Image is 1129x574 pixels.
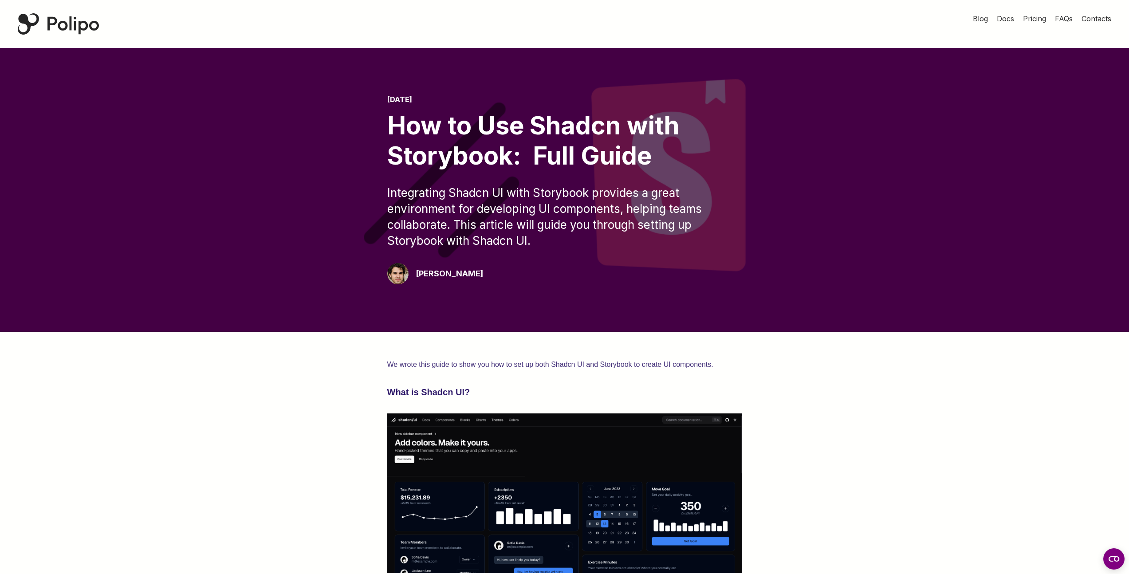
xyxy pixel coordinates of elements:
div: How to Use Shadcn with Storybook: Full Guide [387,111,742,170]
img: Giorgio Pari Polipo [387,263,409,284]
img: Shadcn UI [387,413,742,573]
a: Pricing [1023,13,1046,24]
a: Docs [997,13,1014,24]
span: Docs [997,14,1014,23]
time: [DATE] [387,95,412,104]
span: FAQs [1055,14,1073,23]
span: Contacts [1082,14,1111,23]
span: Pricing [1023,14,1046,23]
a: FAQs [1055,13,1073,24]
a: Blog [973,13,988,24]
p: We wrote this guide to show you how to set up both Shadcn UI and Storybook to create UI components. [387,358,742,371]
button: Open CMP widget [1103,548,1125,570]
div: Integrating Shadcn UI with Storybook provides a great environment for developing UI components, h... [387,185,742,249]
span: Blog [973,14,988,23]
a: Contacts [1082,13,1111,24]
div: [PERSON_NAME] [416,267,483,280]
h3: What is Shadcn UI? [387,385,742,399]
